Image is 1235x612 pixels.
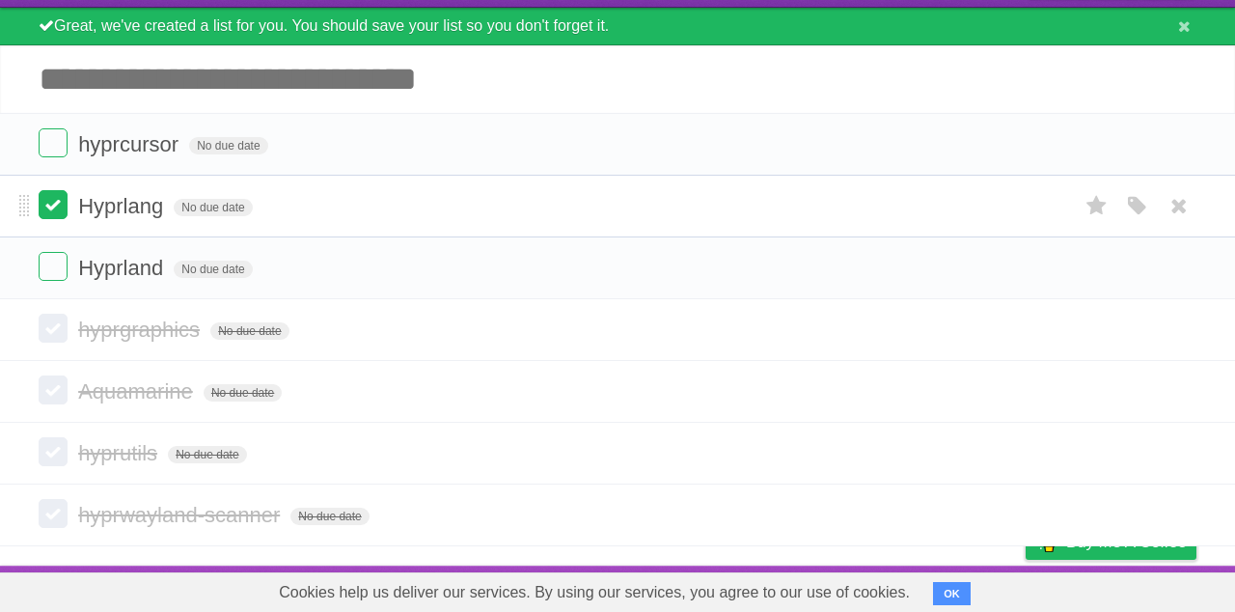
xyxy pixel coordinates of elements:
label: Done [39,128,68,157]
span: hyprcursor [78,132,183,156]
span: No due date [168,446,246,463]
span: Cookies help us deliver our services. By using our services, you agree to our use of cookies. [260,573,929,612]
a: Developers [833,570,911,607]
label: Done [39,376,68,404]
span: No due date [290,508,369,525]
span: hyprutils [78,441,162,465]
span: Aquamarine [78,379,198,403]
label: Done [39,499,68,528]
label: Done [39,437,68,466]
span: No due date [204,384,282,402]
span: No due date [210,322,288,340]
span: No due date [189,137,267,154]
span: No due date [174,261,252,278]
label: Star task [1079,190,1115,222]
span: hyprgraphics [78,318,205,342]
label: Done [39,314,68,343]
span: No due date [174,199,252,216]
span: Buy me a coffee [1066,525,1187,559]
button: OK [933,582,971,605]
label: Done [39,190,68,219]
span: Hyprland [78,256,168,280]
span: hyprwayland-scanner [78,503,285,527]
a: Suggest a feature [1075,570,1196,607]
label: Done [39,252,68,281]
span: Hyprlang [78,194,168,218]
a: About [769,570,810,607]
a: Terms [935,570,977,607]
a: Privacy [1001,570,1051,607]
